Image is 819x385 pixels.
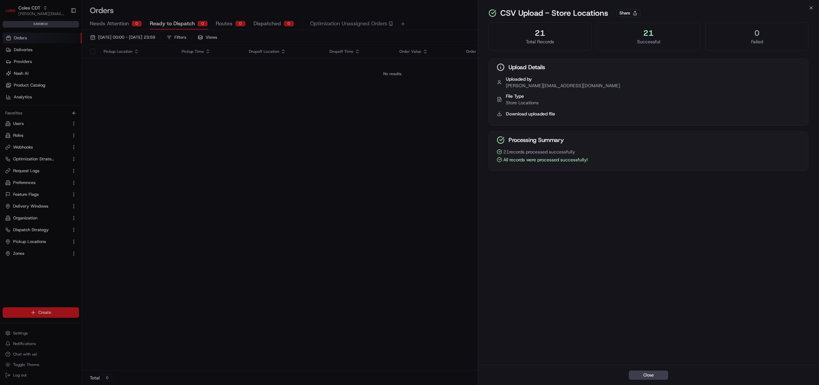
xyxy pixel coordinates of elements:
[711,28,803,38] div: 0
[506,111,555,117] button: Download uploaded file
[711,38,803,45] div: Failed
[506,76,620,82] div: Uploaded by
[13,95,50,102] span: Knowledge Base
[489,132,808,149] div: Processing Summary
[7,63,18,74] img: 1736555255976-a54dd68f-1ca7-489b-9aae-adbdc363a1c4
[7,26,119,37] p: Welcome 👋
[55,96,61,101] div: 💻
[503,149,575,155] span: 21 records processed successfully
[506,99,800,106] div: Store Locations
[489,8,809,18] div: CSV Upload - Store Locations
[506,82,620,89] div: [PERSON_NAME][EMAIL_ADDRESS][DOMAIN_NAME]
[111,65,119,72] button: Start new chat
[489,59,808,76] div: Upload Details
[629,371,668,380] button: Close
[46,111,79,116] a: Powered byPylon
[53,92,108,104] a: 💻API Documentation
[17,42,108,49] input: Clear
[7,7,20,20] img: Nash
[7,96,12,101] div: 📗
[62,95,105,102] span: API Documentation
[494,38,586,45] div: Total Records
[616,9,640,17] button: Share
[506,93,800,99] div: File Type
[603,28,695,38] div: 21
[494,28,586,38] div: 21
[4,92,53,104] a: 📗Knowledge Base
[603,38,695,45] div: Successful
[503,156,588,163] span: All records were processed successfully!
[22,63,108,69] div: Start new chat
[22,69,83,74] div: We're available if you need us!
[65,111,79,116] span: Pylon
